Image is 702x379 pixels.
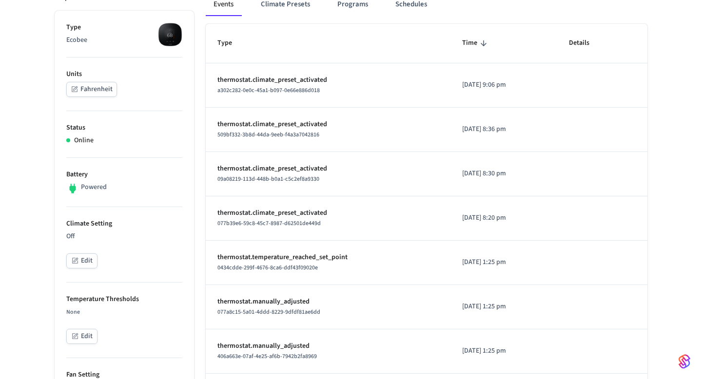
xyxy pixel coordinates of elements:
[462,257,546,267] p: [DATE] 1:25 pm
[158,22,182,47] img: ecobee_lite_3
[74,135,94,146] p: Online
[462,80,546,90] p: [DATE] 9:06 pm
[81,182,107,192] p: Powered
[66,231,182,242] p: Off
[66,123,182,133] p: Status
[462,213,546,223] p: [DATE] 8:20 pm
[66,170,182,180] p: Battery
[217,175,319,183] span: 09a08219-113d-448b-b0a1-c5c2ef8a9330
[217,252,439,263] p: thermostat.temperature_reached_set_point
[217,297,439,307] p: thermostat.manually_adjusted
[217,131,319,139] span: 509bf332-3b8d-44da-9eeb-f4a3a7042816
[217,119,439,130] p: thermostat.climate_preset_activated
[217,164,439,174] p: thermostat.climate_preset_activated
[462,346,546,356] p: [DATE] 1:25 pm
[217,264,318,272] span: 0434cdde-299f-4676-8ca6-ddf43f09020e
[217,308,320,316] span: 077a8c15-5a01-4ddd-8229-9dfdf81ae6dd
[66,329,97,344] button: Edit
[66,69,182,79] p: Units
[217,219,321,227] span: 077b39e6-59c8-45c7-8987-d62501de449d
[217,341,439,351] p: thermostat.manually_adjusted
[462,302,546,312] p: [DATE] 1:25 pm
[66,35,182,45] p: Ecobee
[66,294,182,304] p: Temperature Thresholds
[679,354,690,369] img: SeamLogoGradient.69752ec5.svg
[66,82,117,97] button: Fahrenheit
[217,86,320,95] span: a302c282-0e0c-45a1-b097-0e66e886d018
[569,36,602,51] span: Details
[66,22,182,33] p: Type
[462,36,490,51] span: Time
[217,36,245,51] span: Type
[462,124,546,134] p: [DATE] 8:36 pm
[66,253,97,268] button: Edit
[66,219,182,229] p: Climate Setting
[217,352,317,360] span: 406a663e-07af-4e25-af6b-7942b2fa8969
[217,208,439,218] p: thermostat.climate_preset_activated
[217,75,439,85] p: thermostat.climate_preset_activated
[66,308,80,316] span: None
[462,169,546,179] p: [DATE] 8:30 pm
